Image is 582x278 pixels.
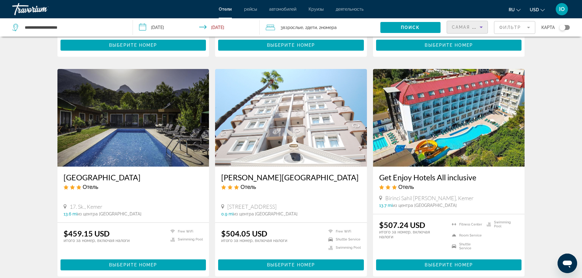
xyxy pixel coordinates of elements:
[64,229,110,238] ins: $459.15 USD
[530,5,545,14] button: Change currency
[260,18,380,37] button: Travelers: 3 adults, 2 children
[452,25,509,30] span: Самая низкая цена
[60,259,206,270] button: Выберите номер
[60,261,206,267] a: Выберите номер
[221,229,267,238] ins: $504.05 USD
[449,242,484,250] li: Shuttle Service
[376,41,522,48] a: Выберите номер
[133,18,260,37] button: Check-in date: Sep 13, 2025 Check-out date: Sep 20, 2025
[167,229,203,234] li: Free WiFi
[398,183,414,190] span: Отель
[325,229,361,234] li: Free WiFi
[555,25,570,30] button: Toggle map
[373,69,525,167] img: Hotel image
[218,259,364,270] button: Выберите номер
[60,40,206,51] button: Выберите номер
[376,261,522,267] a: Выберите номер
[379,183,519,190] div: 3 star Hotel
[317,23,337,32] span: , 2
[64,183,203,190] div: 3 star Hotel
[303,23,317,32] span: , 2
[215,69,367,167] img: Hotel image
[379,173,519,182] a: Get Enjoy Hotels All inclusive
[379,229,444,239] p: итого за номер, включая налоги
[221,238,287,243] p: итого за номер, включая налоги
[336,7,364,12] a: деятельность
[64,173,203,182] a: [GEOGRAPHIC_DATA]
[380,22,441,33] button: Поиск
[309,7,324,12] a: Круизы
[554,3,570,16] button: User Menu
[452,23,483,31] mat-select: Sort by
[64,211,77,216] span: 13.6 mi
[233,211,298,216] span: из центра [GEOGRAPHIC_DATA]
[218,40,364,51] button: Выберите номер
[541,23,555,32] span: карта
[449,231,484,239] li: Room Service
[221,173,361,182] a: [PERSON_NAME][GEOGRAPHIC_DATA]
[109,43,157,48] span: Выберите номер
[484,220,518,228] li: Swimming Pool
[325,237,361,242] li: Shuttle Service
[509,5,521,14] button: Change language
[530,7,539,12] span: USD
[558,254,577,273] iframe: Кнопка запуска окна обмена сообщениями
[219,7,232,12] a: Отели
[376,40,522,51] button: Выберите номер
[559,6,565,12] span: IO
[401,25,420,30] span: Поиск
[425,262,473,267] span: Выберите номер
[280,23,303,32] span: 3
[167,237,203,242] li: Swimming Pool
[379,220,425,229] ins: $507.24 USD
[267,43,315,48] span: Выберите номер
[283,25,303,30] span: Взрослые
[267,262,315,267] span: Выберите номер
[218,261,364,267] a: Выберите номер
[244,7,257,12] a: рейсы
[494,21,535,34] button: Filter
[321,25,337,30] span: номера
[379,203,393,208] span: 13.7 mi
[64,238,130,243] p: итого за номер, включая налоги
[12,1,73,17] a: Travorium
[70,203,102,210] span: 17. Sk., Kemer
[385,195,474,201] span: Birinci Sahil [PERSON_NAME], Kemer
[218,41,364,48] a: Выберите номер
[227,203,276,210] span: [STREET_ADDRESS]
[57,69,209,167] img: Hotel image
[393,203,457,208] span: из центра [GEOGRAPHIC_DATA]
[509,7,515,12] span: ru
[307,25,317,30] span: Дети
[376,259,522,270] button: Выберите номер
[221,183,361,190] div: 3 star Hotel
[109,262,157,267] span: Выберите номер
[240,183,256,190] span: Отель
[221,211,233,216] span: 0.9 mi
[449,220,484,228] li: Fitness Center
[269,7,296,12] a: автомобилей
[83,183,98,190] span: Отель
[425,43,473,48] span: Выберите номер
[60,41,206,48] a: Выберите номер
[77,211,141,216] span: из центра [GEOGRAPHIC_DATA]
[325,245,361,250] li: Swimming Pool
